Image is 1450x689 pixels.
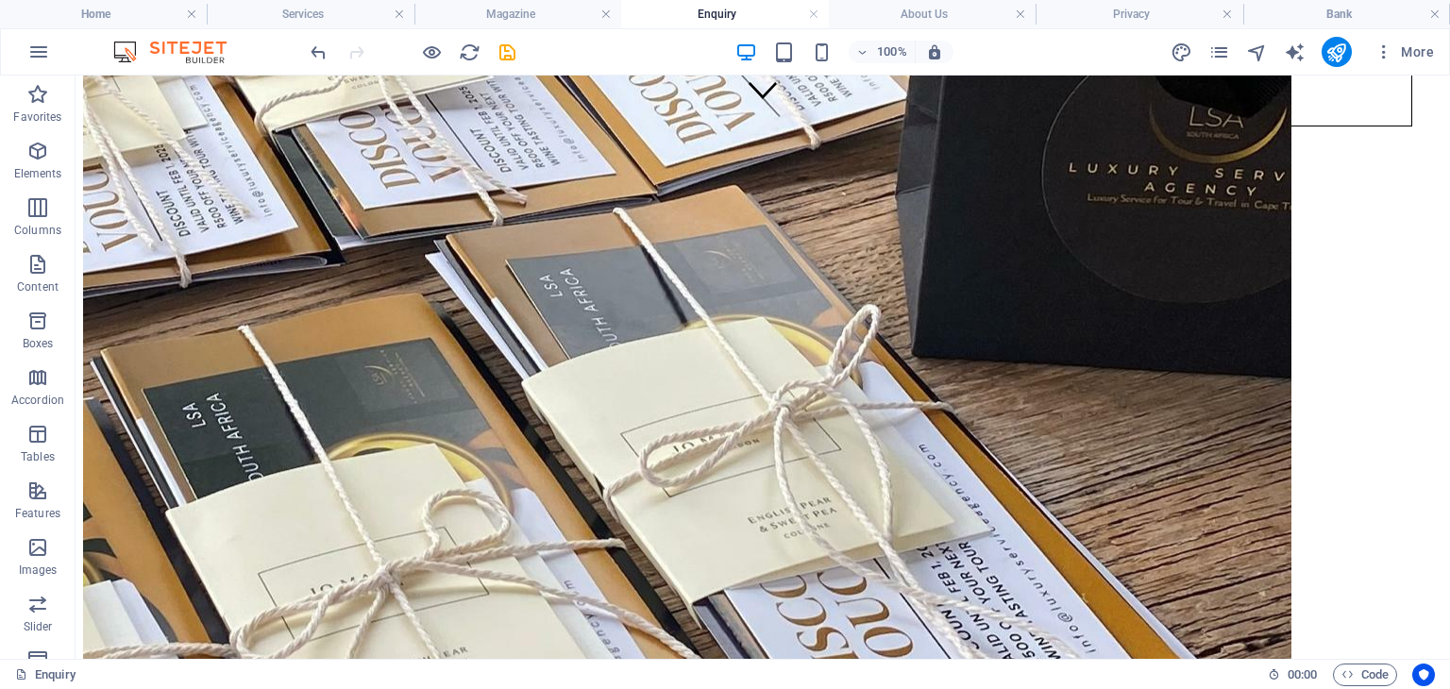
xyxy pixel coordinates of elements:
[1341,664,1389,686] span: Code
[207,4,413,25] h4: Services
[926,43,943,60] i: On resize automatically adjust zoom level to fit chosen device.
[14,166,62,181] p: Elements
[11,393,64,408] p: Accordion
[1208,42,1230,63] i: Pages (Ctrl+Alt+S)
[1268,664,1318,686] h6: Session time
[1171,41,1193,63] button: design
[849,41,916,63] button: 100%
[877,41,907,63] h6: 100%
[458,41,481,63] button: reload
[1208,41,1231,63] button: pages
[1246,41,1269,63] button: navigator
[497,42,518,63] i: Save (Ctrl+S)
[109,41,250,63] img: Editor Logo
[307,41,329,63] button: undo
[1284,42,1306,63] i: AI Writer
[496,41,518,63] button: save
[13,109,61,125] p: Favorites
[21,449,55,464] p: Tables
[1322,37,1352,67] button: publish
[19,563,58,578] p: Images
[420,41,443,63] button: Click here to leave preview mode and continue editing
[1246,42,1268,63] i: Navigator
[15,506,60,521] p: Features
[1325,42,1347,63] i: Publish
[1301,667,1304,681] span: :
[1374,42,1434,61] span: More
[1333,664,1397,686] button: Code
[1284,41,1307,63] button: text_generator
[24,619,53,634] p: Slider
[1036,4,1242,25] h4: Privacy
[621,4,828,25] h4: Enquiry
[23,336,54,351] p: Boxes
[1171,42,1192,63] i: Design (Ctrl+Alt+Y)
[1367,37,1442,67] button: More
[414,4,621,25] h4: Magazine
[1412,664,1435,686] button: Usercentrics
[1288,664,1317,686] span: 00 00
[459,42,481,63] i: Reload page
[15,664,76,686] a: Click to cancel selection. Double-click to open Pages
[1243,4,1450,25] h4: Bank
[829,4,1036,25] h4: About Us
[308,42,329,63] i: Undo: Change text (Ctrl+Z)
[14,223,61,238] p: Columns
[17,279,59,294] p: Content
